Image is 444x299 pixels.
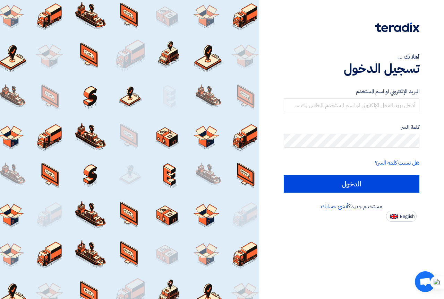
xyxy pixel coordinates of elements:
input: الدخول [284,175,419,193]
button: English [386,211,417,222]
a: أنشئ حسابك [321,202,348,211]
label: البريد الإلكتروني او اسم المستخدم [284,88,419,96]
div: أهلا بك ... [284,53,419,61]
a: هل نسيت كلمة السر؟ [375,159,419,167]
label: كلمة السر [284,123,419,131]
div: مستخدم جديد؟ [284,202,419,211]
h1: تسجيل الدخول [284,61,419,76]
img: en-US.png [390,214,398,219]
a: Open chat [415,271,436,292]
span: English [400,214,415,219]
img: Teradix logo [375,23,419,32]
input: أدخل بريد العمل الإلكتروني او اسم المستخدم الخاص بك ... [284,98,419,112]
